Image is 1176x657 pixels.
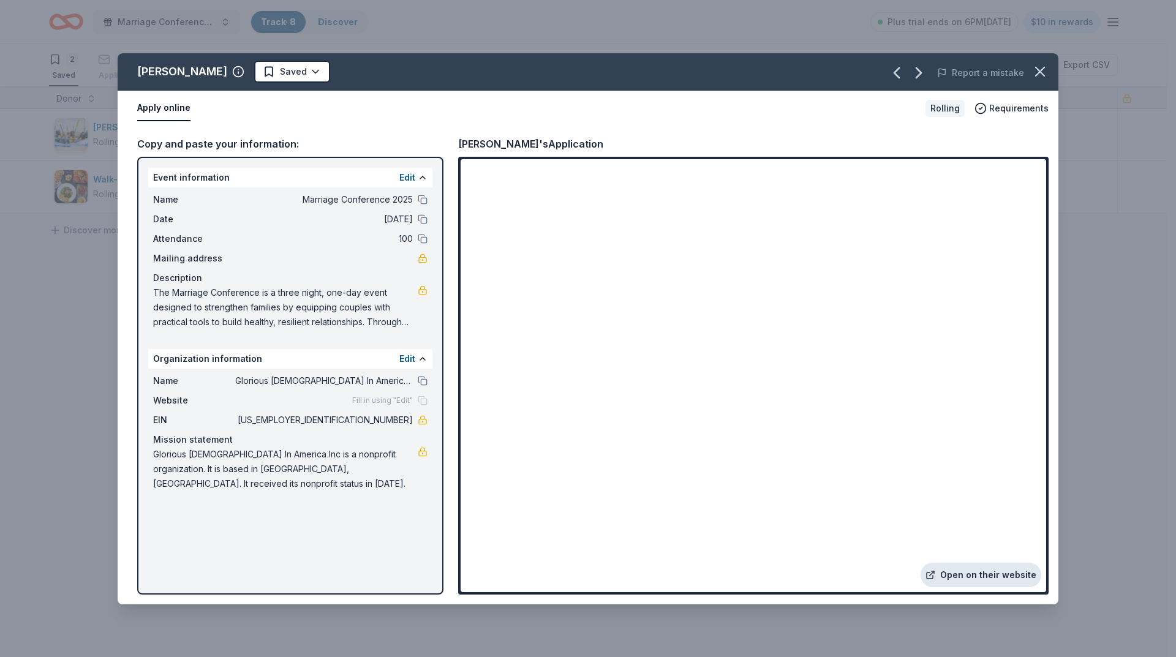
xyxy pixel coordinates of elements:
span: EIN [153,413,235,427]
span: Date [153,212,235,227]
button: Edit [399,170,415,185]
span: Website [153,393,235,408]
button: Edit [399,351,415,366]
div: Rolling [925,100,965,117]
span: [US_EMPLOYER_IDENTIFICATION_NUMBER] [235,413,413,427]
div: [PERSON_NAME] [137,62,227,81]
div: Organization information [148,349,432,369]
div: Event information [148,168,432,187]
button: Apply online [137,96,190,121]
span: [DATE] [235,212,413,227]
span: Name [153,192,235,207]
button: Saved [254,61,330,83]
span: The Marriage Conference is a three night, one-day event designed to strengthen families by equipp... [153,285,418,329]
button: Requirements [974,101,1049,116]
div: [PERSON_NAME]'s Application [458,136,603,152]
a: Open on their website [921,563,1041,587]
span: Mailing address [153,251,235,266]
div: Mission statement [153,432,428,447]
span: Saved [280,64,307,79]
span: Marriage Conference 2025 [235,192,413,207]
span: Requirements [989,101,1049,116]
div: Description [153,271,428,285]
button: Report a mistake [937,66,1024,80]
span: 100 [235,231,413,246]
span: Fill in using "Edit" [352,396,413,405]
span: Attendance [153,231,235,246]
span: Name [153,374,235,388]
div: Copy and paste your information: [137,136,443,152]
span: Glorious [DEMOGRAPHIC_DATA] In America Inc is a nonprofit organization. It is based in [GEOGRAPHI... [153,447,418,491]
span: Glorious [DEMOGRAPHIC_DATA] In America Inc [235,374,413,388]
